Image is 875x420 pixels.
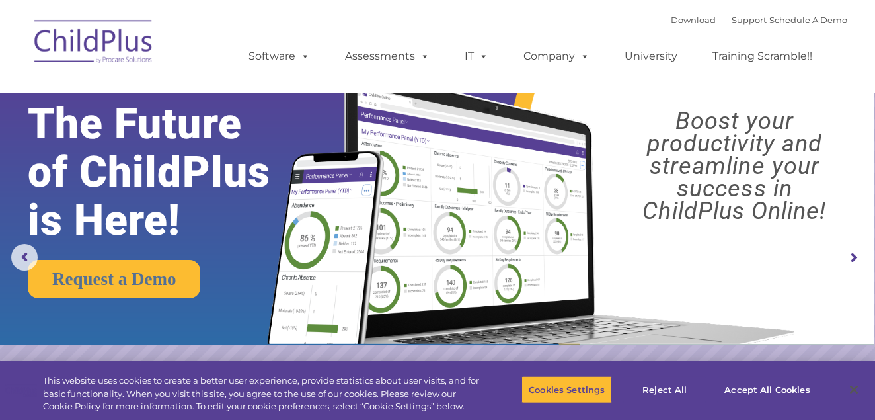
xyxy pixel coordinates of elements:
button: Accept All Cookies [717,376,817,403]
font: | [671,15,847,25]
span: Phone number [184,142,240,151]
img: ChildPlus by Procare Solutions [28,11,160,77]
a: Request a Demo [28,260,200,298]
a: Download [671,15,716,25]
a: University [611,43,691,69]
a: Training Scramble!! [699,43,825,69]
span: Last name [184,87,224,97]
button: Close [839,375,868,404]
button: Cookies Settings [521,376,612,403]
a: Schedule A Demo [769,15,847,25]
div: This website uses cookies to create a better user experience, provide statistics about user visit... [43,374,481,413]
a: Assessments [332,43,443,69]
rs-layer: Boost your productivity and streamline your success in ChildPlus Online! [605,110,864,222]
rs-layer: The Future of ChildPlus is Here! [28,100,307,245]
a: Company [510,43,603,69]
button: Reject All [623,376,706,403]
a: IT [451,43,502,69]
a: Software [235,43,323,69]
a: Support [732,15,767,25]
